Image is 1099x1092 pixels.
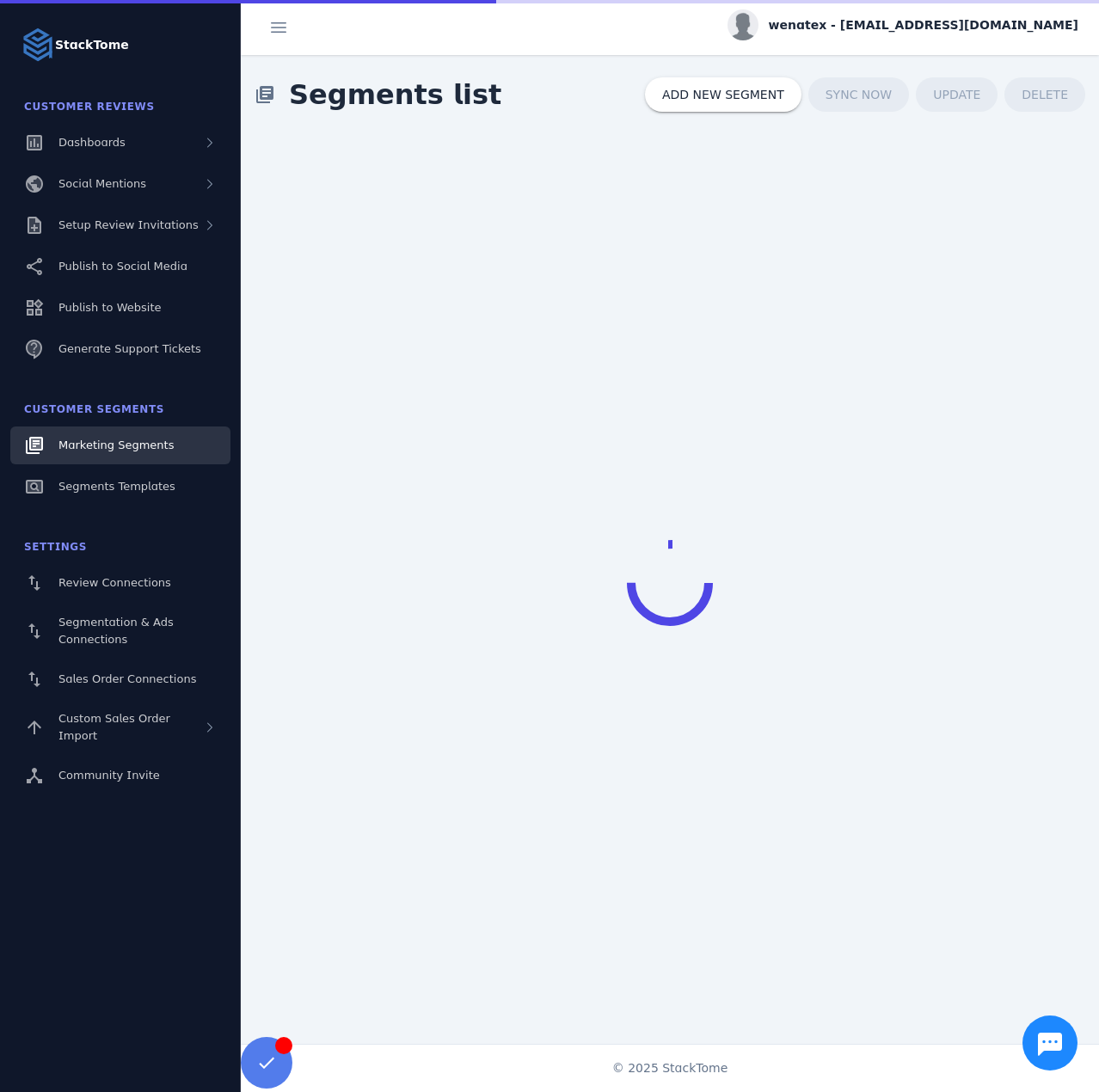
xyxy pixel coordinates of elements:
[10,757,230,794] a: Community Invite
[58,260,187,273] span: Publish to Social Media
[58,136,126,149] span: Dashboards
[58,439,174,451] span: Marketing Segments
[58,480,175,493] span: Segments Templates
[58,576,171,589] span: Review Connections
[10,468,230,506] a: Segments Templates
[58,342,201,355] span: Generate Support Tickets
[645,77,801,112] button: ADD NEW SEGMENT
[10,289,230,327] a: Publish to Website
[58,301,161,314] span: Publish to Website
[769,16,1078,34] span: wenatex - [EMAIL_ADDRESS][DOMAIN_NAME]
[21,28,55,62] img: Logo image
[58,769,160,782] span: Community Invite
[10,426,230,464] a: Marketing Segments
[58,177,146,190] span: Social Mentions
[662,89,784,101] span: ADD NEW SEGMENT
[10,248,230,285] a: Publish to Social Media
[58,712,170,742] span: Custom Sales Order Import
[10,564,230,602] a: Review Connections
[10,660,230,698] a: Sales Order Connections
[728,9,758,40] img: profile.jpg
[10,330,230,368] a: Generate Support Tickets
[728,9,1078,40] button: wenatex - [EMAIL_ADDRESS][DOMAIN_NAME]
[612,1059,728,1077] span: © 2025 StackTome
[24,541,87,553] span: Settings
[24,101,155,113] span: Customer Reviews
[55,36,129,54] strong: StackTome
[275,60,515,129] span: Segments list
[58,218,199,231] span: Setup Review Invitations
[58,672,196,685] span: Sales Order Connections
[58,616,174,646] span: Segmentation & Ads Connections
[10,605,230,657] a: Segmentation & Ads Connections
[24,403,164,415] span: Customer Segments
[255,84,275,105] mat-icon: library_books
